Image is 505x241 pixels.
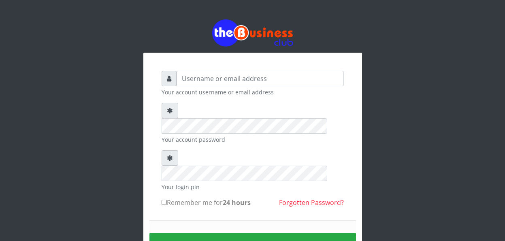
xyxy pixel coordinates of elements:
[279,198,344,207] a: Forgotten Password?
[177,71,344,86] input: Username or email address
[223,198,251,207] b: 24 hours
[162,183,344,191] small: Your login pin
[162,200,167,205] input: Remember me for24 hours
[162,135,344,144] small: Your account password
[162,198,251,207] label: Remember me for
[162,88,344,96] small: Your account username or email address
